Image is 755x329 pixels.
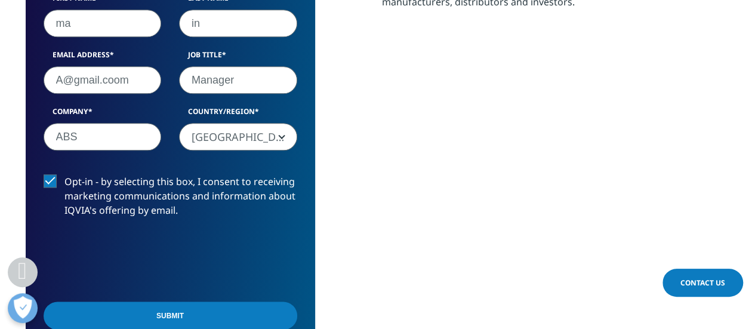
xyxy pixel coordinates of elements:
[662,269,743,297] a: Contact Us
[179,106,297,123] label: Country/Region
[44,236,225,283] iframe: reCAPTCHA
[44,174,297,224] label: Opt-in - by selecting this box, I consent to receiving marketing communications and information a...
[44,106,162,123] label: Company
[179,50,297,66] label: Job Title
[44,50,162,66] label: Email Address
[179,123,297,150] span: Saudi Arabia
[8,293,38,323] button: Open Preferences
[680,278,725,288] span: Contact Us
[180,124,297,151] span: Saudi Arabia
